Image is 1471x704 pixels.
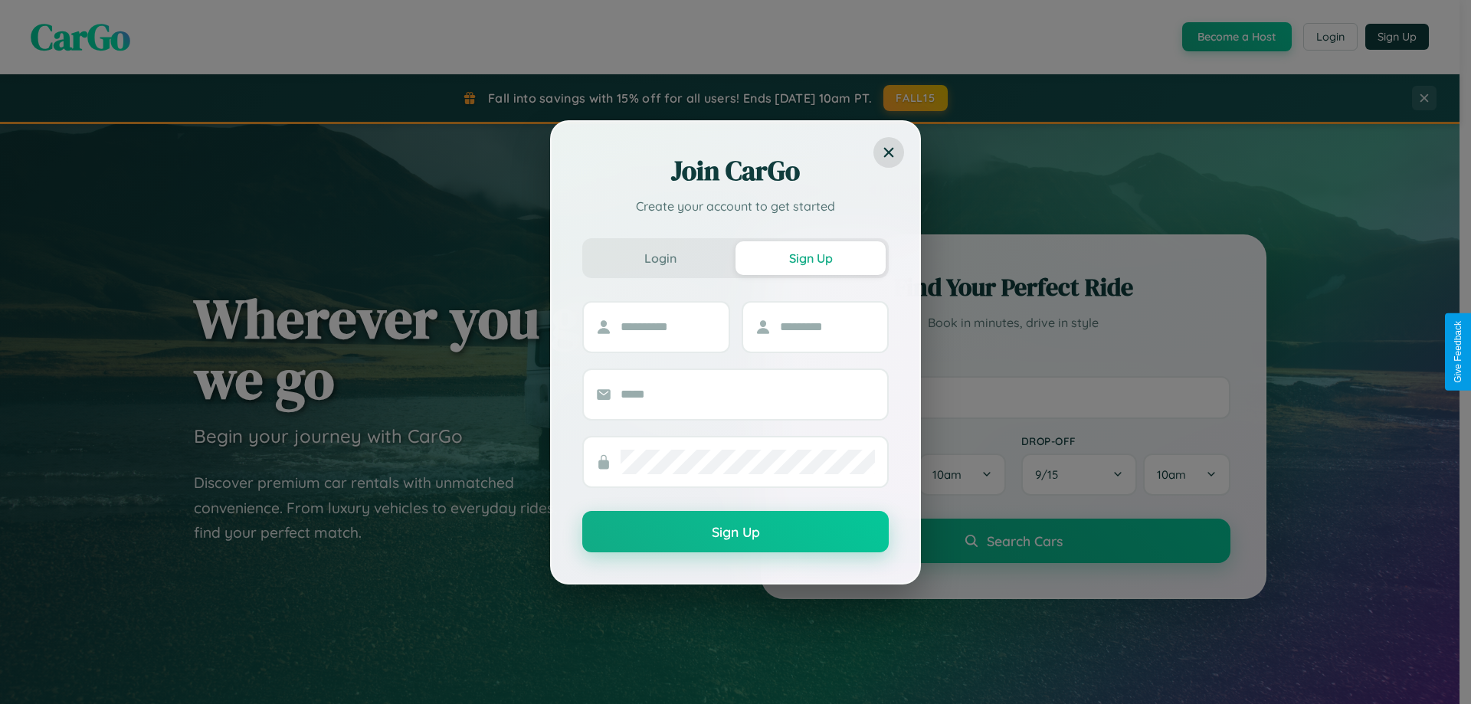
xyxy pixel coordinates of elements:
div: Give Feedback [1453,321,1463,383]
h2: Join CarGo [582,152,889,189]
p: Create your account to get started [582,197,889,215]
button: Sign Up [735,241,886,275]
button: Login [585,241,735,275]
button: Sign Up [582,511,889,552]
